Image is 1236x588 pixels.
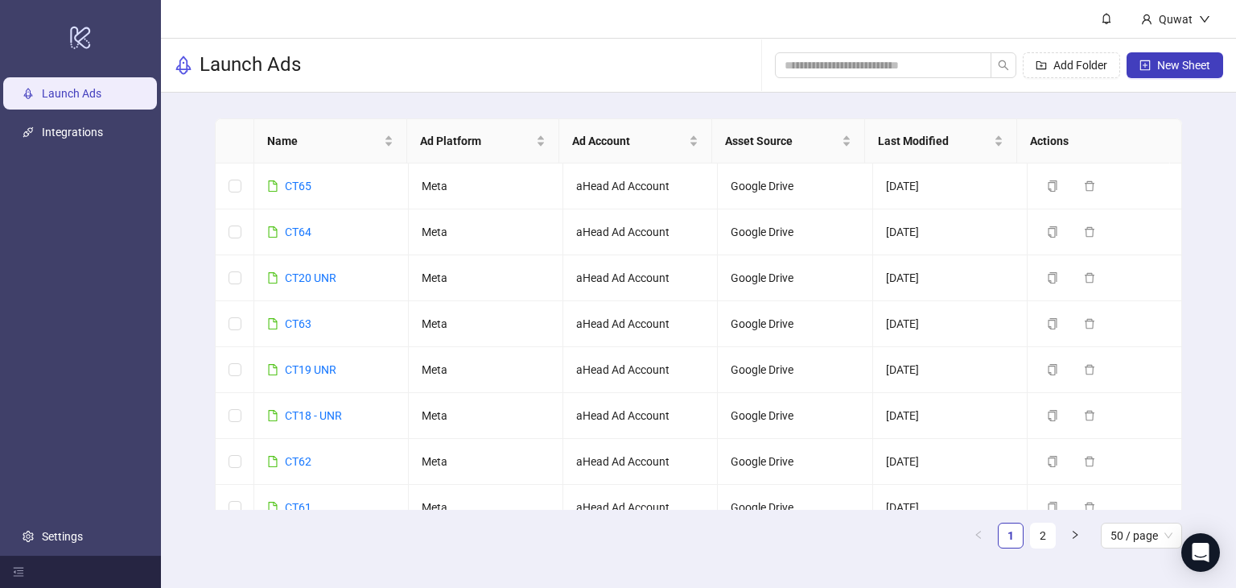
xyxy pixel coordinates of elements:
span: rocket [174,56,193,75]
td: Meta [409,439,563,485]
span: left [974,530,983,540]
span: bell [1101,13,1112,24]
span: file [267,180,278,192]
th: Asset Source [712,119,865,164]
button: right [1062,523,1088,549]
td: [DATE] [873,164,1028,209]
a: CT65 [285,180,311,193]
td: aHead Ad Account [563,393,718,439]
span: file [267,456,278,467]
span: copy [1047,410,1058,421]
td: Meta [409,301,563,347]
span: folder-add [1036,60,1047,71]
span: file [267,410,278,421]
td: aHead Ad Account [563,164,718,209]
span: file [267,364,278,375]
td: [DATE] [873,485,1028,531]
span: Name [267,132,381,150]
span: plus-square [1139,60,1151,71]
td: aHead Ad Account [563,347,718,393]
span: delete [1084,364,1095,375]
span: delete [1084,410,1095,421]
th: Ad Account [559,119,712,164]
td: Meta [409,393,563,439]
td: aHead Ad Account [563,439,718,485]
td: Google Drive [718,485,872,531]
td: Meta [409,209,563,255]
span: file [267,318,278,329]
td: Google Drive [718,301,872,347]
li: 2 [1030,523,1056,549]
td: Google Drive [718,164,872,209]
td: Meta [409,164,563,209]
div: Quwat [1152,10,1199,28]
th: Last Modified [865,119,1018,164]
td: Meta [409,255,563,301]
span: New Sheet [1157,59,1210,72]
a: Launch Ads [42,87,101,100]
a: CT19 UNR [285,363,336,376]
td: [DATE] [873,439,1028,485]
td: Meta [409,485,563,531]
span: copy [1047,318,1058,329]
button: left [966,523,991,549]
li: Previous Page [966,523,991,549]
th: Actions [1017,119,1170,164]
span: 50 / page [1110,524,1172,548]
span: Last Modified [878,132,991,150]
td: Google Drive [718,209,872,255]
td: Google Drive [718,255,872,301]
div: Page Size [1101,523,1182,549]
span: delete [1084,226,1095,238]
span: delete [1084,180,1095,192]
td: Google Drive [718,439,872,485]
span: copy [1047,456,1058,467]
a: Settings [42,530,83,543]
span: delete [1084,502,1095,513]
th: Ad Platform [407,119,560,164]
span: down [1199,14,1210,25]
th: Name [254,119,407,164]
td: Google Drive [718,393,872,439]
td: [DATE] [873,347,1028,393]
td: Google Drive [718,347,872,393]
td: aHead Ad Account [563,301,718,347]
span: file [267,272,278,284]
td: [DATE] [873,209,1028,255]
li: 1 [998,523,1024,549]
span: delete [1084,456,1095,467]
td: [DATE] [873,255,1028,301]
a: CT64 [285,226,311,238]
td: aHead Ad Account [563,255,718,301]
span: right [1070,530,1080,540]
span: Ad Platform [420,132,534,150]
div: Open Intercom Messenger [1181,533,1220,572]
span: file [267,502,278,513]
span: delete [1084,272,1095,284]
a: CT61 [285,501,311,514]
span: copy [1047,502,1058,513]
a: Integrations [42,126,103,139]
span: file [267,226,278,238]
button: Add Folder [1023,52,1120,78]
td: [DATE] [873,301,1028,347]
span: copy [1047,272,1058,284]
td: aHead Ad Account [563,209,718,255]
span: copy [1047,226,1058,238]
span: copy [1047,180,1058,192]
a: CT63 [285,317,311,330]
a: CT62 [285,455,311,468]
a: CT20 UNR [285,271,336,284]
span: user [1141,14,1152,25]
li: Next Page [1062,523,1088,549]
span: Ad Account [572,132,686,150]
span: Asset Source [725,132,838,150]
a: 1 [999,524,1023,548]
a: 2 [1031,524,1055,548]
h3: Launch Ads [200,52,301,78]
span: Add Folder [1053,59,1107,72]
span: search [998,60,1009,71]
span: delete [1084,318,1095,329]
button: New Sheet [1127,52,1223,78]
a: CT18 - UNR [285,409,342,422]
